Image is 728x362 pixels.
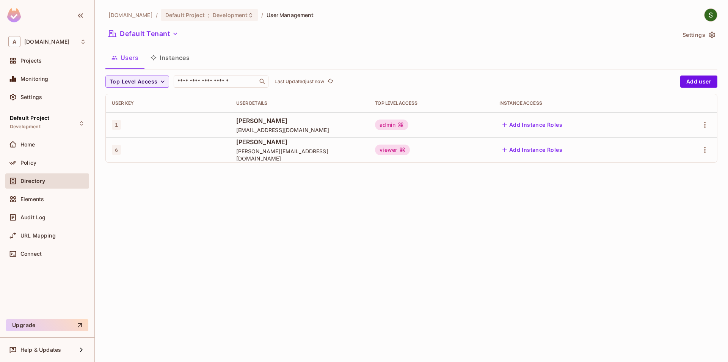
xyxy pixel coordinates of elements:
[110,77,157,87] span: Top Level Access
[275,79,324,85] p: Last Updated just now
[20,251,42,257] span: Connect
[105,48,144,67] button: Users
[326,77,335,86] button: refresh
[236,116,363,125] span: [PERSON_NAME]
[20,142,35,148] span: Home
[105,28,181,40] button: Default Tenant
[680,76,717,88] button: Add user
[375,145,410,155] div: viewer
[236,148,363,162] span: [PERSON_NAME][EMAIL_ADDRESS][DOMAIN_NAME]
[108,11,153,19] span: the active workspace
[20,178,45,184] span: Directory
[20,94,42,100] span: Settings
[112,120,121,130] span: 1
[267,11,314,19] span: User Management
[20,58,42,64] span: Projects
[499,144,565,156] button: Add Instance Roles
[261,11,263,19] li: /
[105,76,169,88] button: Top Level Access
[8,36,20,47] span: A
[236,100,363,106] div: User Details
[112,145,121,155] span: 6
[20,76,49,82] span: Monitoring
[499,100,658,106] div: Instance Access
[327,78,334,85] span: refresh
[236,138,363,146] span: [PERSON_NAME]
[20,196,44,202] span: Elements
[20,233,56,239] span: URL Mapping
[10,115,49,121] span: Default Project
[6,319,88,331] button: Upgrade
[20,347,61,353] span: Help & Updates
[207,12,210,18] span: :
[213,11,248,19] span: Development
[112,100,224,106] div: User Key
[375,100,487,106] div: Top Level Access
[144,48,196,67] button: Instances
[499,119,565,131] button: Add Instance Roles
[20,214,45,220] span: Audit Log
[20,160,36,166] span: Policy
[156,11,158,19] li: /
[24,39,69,45] span: Workspace: allerin.com
[10,124,41,130] span: Development
[236,126,363,134] span: [EMAIL_ADDRESS][DOMAIN_NAME]
[375,120,408,130] div: admin
[324,77,335,86] span: Click to refresh data
[704,9,717,21] img: Shakti Seniyar
[679,29,717,41] button: Settings
[7,8,21,22] img: SReyMgAAAABJRU5ErkJggg==
[165,11,205,19] span: Default Project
